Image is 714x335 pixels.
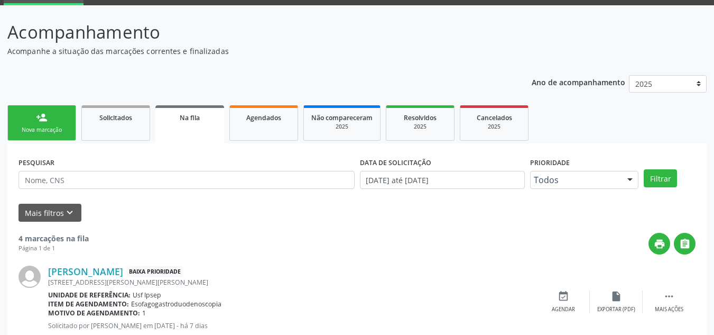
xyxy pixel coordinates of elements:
b: Motivo de agendamento: [48,309,140,318]
button:  [674,233,696,255]
label: DATA DE SOLICITAÇÃO [360,155,431,171]
i: event_available [558,291,569,302]
input: Nome, CNS [18,171,355,189]
i:  [663,291,675,302]
p: Acompanhamento [7,19,497,46]
span: Todos [534,175,617,185]
img: img [18,266,41,288]
div: 2025 [311,123,373,131]
span: Solicitados [99,113,132,122]
span: Agendados [246,113,281,122]
button: Filtrar [644,169,677,187]
span: Na fila [180,113,200,122]
div: Mais ações [655,306,683,313]
div: person_add [36,112,48,123]
span: Cancelados [477,113,512,122]
button: Mais filtroskeyboard_arrow_down [18,204,81,222]
label: Prioridade [530,155,570,171]
div: 2025 [394,123,447,131]
div: Página 1 de 1 [18,244,89,253]
i: insert_drive_file [610,291,622,302]
span: Baixa Prioridade [127,266,183,277]
b: Unidade de referência: [48,291,131,300]
input: Selecione um intervalo [360,171,525,189]
a: [PERSON_NAME] [48,266,123,277]
span: Resolvidos [404,113,437,122]
div: [STREET_ADDRESS][PERSON_NAME][PERSON_NAME] [48,278,537,287]
p: Acompanhe a situação das marcações correntes e finalizadas [7,46,497,57]
div: Exportar (PDF) [597,306,635,313]
span: 1 [142,309,146,318]
span: Esofagogastroduodenoscopia [131,300,221,309]
div: Agendar [552,306,575,313]
div: 2025 [468,123,521,131]
i: keyboard_arrow_down [64,207,76,219]
b: Item de agendamento: [48,300,129,309]
p: Solicitado por [PERSON_NAME] em [DATE] - há 7 dias [48,321,537,330]
strong: 4 marcações na fila [18,233,89,243]
button: print [648,233,670,255]
p: Ano de acompanhamento [532,75,625,88]
label: PESQUISAR [18,155,54,171]
span: Não compareceram [311,113,373,122]
i:  [679,238,691,250]
div: Nova marcação [15,126,68,134]
i: print [654,238,665,250]
span: Usf Ipsep [133,291,161,300]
